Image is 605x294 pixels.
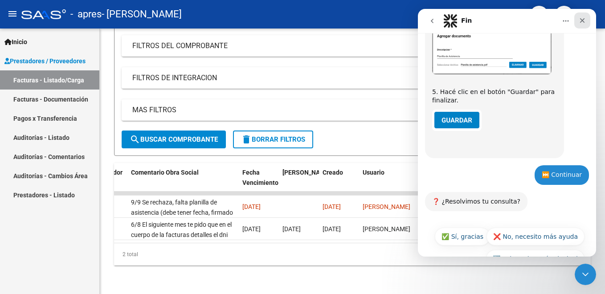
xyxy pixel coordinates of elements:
[363,225,410,233] span: [PERSON_NAME]
[122,67,583,89] mat-expansion-panel-header: FILTROS DE INTEGRACION
[319,163,359,202] datatable-header-cell: Creado
[130,134,140,145] mat-icon: search
[4,37,27,47] span: Inicio
[122,131,226,148] button: Buscar Comprobante
[7,8,18,19] mat-icon: menu
[122,35,583,57] mat-expansion-panel-header: FILTROS DEL COMPROBANTE
[127,163,239,202] datatable-header-cell: Comentario Obra Social
[359,163,430,202] datatable-header-cell: Usuario
[239,163,279,202] datatable-header-cell: Fecha Vencimiento
[282,169,331,176] span: [PERSON_NAME]
[68,241,167,259] button: 🔙 Volver al menú principal
[70,4,102,24] span: - apres
[242,203,261,210] span: [DATE]
[323,169,343,176] span: Creado
[282,225,301,233] span: [DATE]
[132,73,562,83] mat-panel-title: FILTROS DE INTEGRACION
[323,203,341,210] span: [DATE]
[132,105,562,115] mat-panel-title: MAS FILTROS
[131,199,233,267] span: 9/9 Se rechaza, falta planilla de asistencia (debe tener fecha, firmado y sellado (original no co...
[130,135,218,143] span: Buscar Comprobante
[233,131,313,148] button: Borrar Filtros
[122,99,583,121] mat-expansion-panel-header: MAS FILTROS
[242,225,261,233] span: [DATE]
[114,243,591,265] div: 2 total
[363,169,384,176] span: Usuario
[363,203,410,210] span: [PERSON_NAME]
[242,169,278,186] span: Fecha Vencimiento
[4,56,86,66] span: Prestadores / Proveedores
[131,169,199,176] span: Comentario Obra Social
[132,41,562,51] mat-panel-title: FILTROS DEL COMPROBANTE
[279,163,319,202] datatable-header-cell: Fecha Confimado
[575,264,596,285] iframe: Intercom live chat
[102,4,182,24] span: - [PERSON_NAME]
[418,9,596,257] iframe: Intercom live chat
[241,134,252,145] mat-icon: delete
[241,135,305,143] span: Borrar Filtros
[131,221,232,249] span: 6/8 El siguiente mes te pido que en el cuerpo de la facturas detalles el dni del niño
[323,225,341,233] span: [DATE]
